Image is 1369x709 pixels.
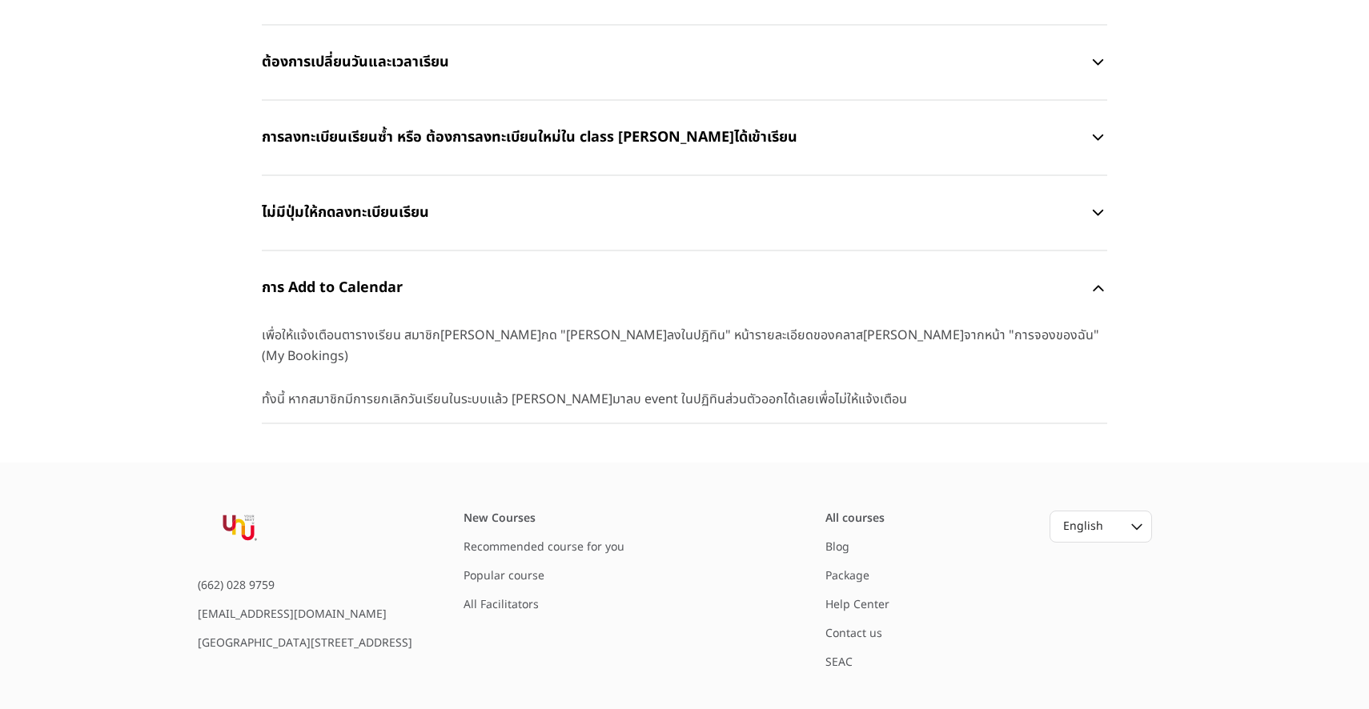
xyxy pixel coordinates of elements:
div: [EMAIL_ADDRESS][DOMAIN_NAME] [198,607,412,623]
a: Help Center [825,596,889,613]
a: Contact us [825,625,882,642]
div: (662) 028 9759 [198,578,412,594]
button: ต้องการเปลี่ยนวันและเวลาเรียน [262,38,1107,86]
a: All Facilitators [464,596,539,613]
button: ไม่มีปุ่มให้กดลงทะเบียนเรียน [262,189,1107,237]
a: SEAC [825,654,853,671]
span: ทั้งนี้ หากสมาชิกมีการยกเลิกวันเรียนในระบบแล้ว [PERSON_NAME]มาลบ event ในปฏิทินส่วนตัวออกได้เลยเพ... [262,389,1107,410]
img: YourNextU Logo [198,511,281,547]
div: New Courses [464,511,656,527]
div: [GEOGRAPHIC_DATA][STREET_ADDRESS] [198,635,412,651]
div: English [1063,519,1109,535]
p: การลงทะเบียนเรียนซ้ำ หรือ ต้องการลงทะเบียนใหม่ใน class [PERSON_NAME]ได้เข้าเรียน [262,114,1089,162]
a: Recommended course for you [464,539,624,555]
a: Package [825,567,869,584]
button: การลงทะเบียนเรียนซ้ำ หรือ ต้องการลงทะเบียนใหม่ใน class [PERSON_NAME]ได้เข้าเรียน [262,114,1107,162]
button: การ Add to Calendar [262,264,1107,312]
a: Popular course [464,567,544,584]
a: Blog [825,539,849,555]
a: All courses [825,510,885,527]
p: ต้องการเปลี่ยนวันและเวลาเรียน [262,38,1089,86]
p: การ Add to Calendar [262,264,1089,312]
p: ไม่มีปุ่มให้กดลงทะเบียนเรียน [262,189,1089,237]
span: เพื่อให้แจ้งเตือนตารางเรียน สมาชิก[PERSON_NAME]กด "[PERSON_NAME]ลงในปฎิทิน" หน้ารายละเอียดของคลาส... [262,325,1107,367]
